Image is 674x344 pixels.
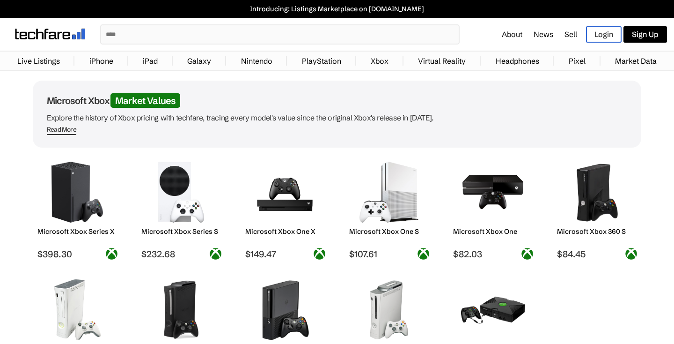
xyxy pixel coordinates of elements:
[183,52,216,70] a: Galaxy
[110,93,181,108] span: Market Values
[366,52,393,70] a: Xbox
[44,279,110,340] img: Microsoft Xbox 360 Arcade
[141,248,221,260] span: $232.68
[245,227,325,236] h2: Microsoft Xbox One X
[47,111,627,124] p: Explore the history of Xbox pricing with techfare, tracing every model's value since the original...
[47,126,76,134] div: Read More
[137,157,226,260] a: Microsoft Xbox Series S Microsoft Xbox Series S $232.68 xbox-logo
[552,157,641,260] a: Microsoft Xbox 360 S Microsoft Xbox 360 S $84.45 xbox-logo
[557,248,637,260] span: $84.45
[5,5,669,13] a: Introducing: Listings Marketplace on [DOMAIN_NAME]
[625,248,637,260] img: xbox-logo
[564,52,590,70] a: Pixel
[356,279,422,340] img: Microsoft Xbox 360
[141,227,221,236] h2: Microsoft Xbox Series S
[13,52,65,70] a: Live Listings
[564,30,577,39] a: Sell
[37,227,117,236] h2: Microsoft Xbox Series X
[138,52,162,70] a: iPad
[418,248,429,260] img: xbox-logo
[47,95,627,106] h1: Microsoft Xbox
[564,162,630,223] img: Microsoft Xbox 360 S
[413,52,470,70] a: Virtual Reality
[491,52,544,70] a: Headphones
[344,157,433,260] a: Microsoft Xbox One S Microsoft Xbox One S $107.61 xbox-logo
[297,52,346,70] a: PlayStation
[236,52,277,70] a: Nintendo
[245,248,325,260] span: $149.47
[521,248,533,260] img: xbox-logo
[557,227,637,236] h2: Microsoft Xbox 360 S
[314,248,325,260] img: xbox-logo
[502,30,522,39] a: About
[460,279,526,340] img: Microsoft Xbox
[252,162,318,223] img: Microsoft Xbox One X
[460,162,526,223] img: Microsoft Xbox One
[33,157,122,260] a: Microsoft Xbox Series X Microsoft Xbox Series X $398.30 xbox-logo
[586,26,622,43] a: Login
[85,52,118,70] a: iPhone
[148,279,214,340] img: Microsoft Xbox 360 Elite
[252,279,318,340] img: Microsoft Xbox 360 E
[534,30,553,39] a: News
[44,162,110,223] img: Microsoft Xbox Series X
[37,248,117,260] span: $398.30
[148,162,214,223] img: Microsoft Xbox Series S
[610,52,661,70] a: Market Data
[47,126,76,135] span: Read More
[453,227,533,236] h2: Microsoft Xbox One
[453,248,533,260] span: $82.03
[356,162,422,223] img: Microsoft Xbox One S
[349,248,429,260] span: $107.61
[623,26,667,43] a: Sign Up
[448,157,537,260] a: Microsoft Xbox One Microsoft Xbox One $82.03 xbox-logo
[15,29,85,39] img: techfare logo
[349,227,429,236] h2: Microsoft Xbox One S
[241,157,330,260] a: Microsoft Xbox One X Microsoft Xbox One X $149.47 xbox-logo
[210,248,221,260] img: xbox-logo
[106,248,117,260] img: xbox-logo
